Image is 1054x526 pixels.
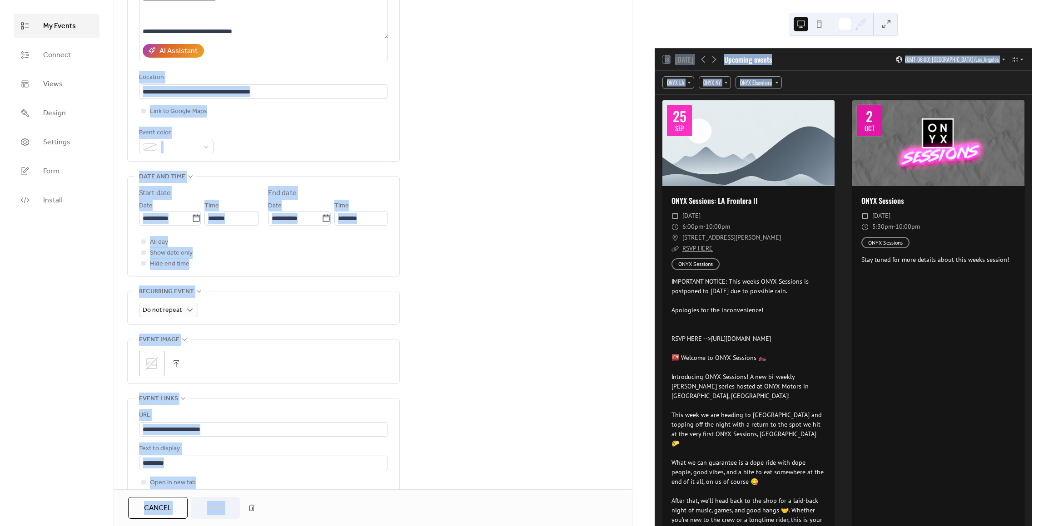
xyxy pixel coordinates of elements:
a: ONYX Sessions: LA Frontera II [671,195,758,206]
span: My Events [43,21,76,32]
span: 6:00pm [682,221,703,232]
div: End date [268,188,297,199]
a: Form [14,159,99,183]
span: 10:00pm [706,221,730,232]
span: Date [139,201,153,211]
div: Oct [865,125,875,132]
span: Recurring event [139,286,194,297]
span: [DATE] [872,211,890,221]
span: - [893,221,895,232]
div: ​ [861,221,869,232]
span: Show date only [150,248,193,259]
div: Location [139,72,386,83]
div: ONYX Sessions [852,195,1024,206]
span: Hide end time [150,259,189,270]
span: Open in new tab [150,477,196,488]
a: My Events [14,14,99,38]
div: Stay tuned for more details about this weeks session! [852,255,1024,265]
div: 25 [673,109,686,123]
span: Do not repeat [143,304,182,316]
span: 10:00pm [895,221,920,232]
span: Link to Google Maps [150,106,207,117]
span: All day [150,237,168,248]
span: Views [43,79,63,90]
span: Time [204,201,219,211]
div: ​ [671,221,679,232]
a: [URL][DOMAIN_NAME] [711,334,771,343]
div: ​ [861,211,869,221]
span: Design [43,108,66,119]
div: Start date [139,188,171,199]
span: Event links [139,393,178,404]
div: ​ [671,232,679,243]
div: AI Assistant [159,46,198,57]
a: Views [14,72,99,96]
div: Sep [675,125,684,132]
span: Install [43,195,62,206]
div: URL [139,410,386,421]
div: ​ [671,243,679,254]
div: ​ [671,211,679,221]
a: Install [14,188,99,212]
span: [DATE] [682,211,701,221]
span: Date and time [139,172,185,182]
a: RSVP HERE [682,244,713,252]
span: Form [43,166,60,177]
div: ; [139,351,164,376]
div: Event color [139,128,212,138]
span: 5:30pm [872,221,893,232]
a: Design [14,101,99,125]
span: [STREET_ADDRESS][PERSON_NAME] [682,232,781,243]
a: Connect [14,43,99,67]
span: Date [268,201,282,211]
span: Settings [43,137,70,148]
span: Cancel [144,503,172,514]
a: Settings [14,130,99,154]
button: Cancel [128,497,188,519]
div: 2 [866,109,873,123]
span: Connect [43,50,71,61]
div: Upcoming events [724,54,772,65]
span: Time [334,201,349,211]
span: - [703,221,706,232]
span: (GMT-08:00) [GEOGRAPHIC_DATA]/Los_Angeles [905,57,999,62]
span: Event image [139,334,179,345]
div: Text to display [139,443,386,454]
button: AI Assistant [143,44,204,58]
